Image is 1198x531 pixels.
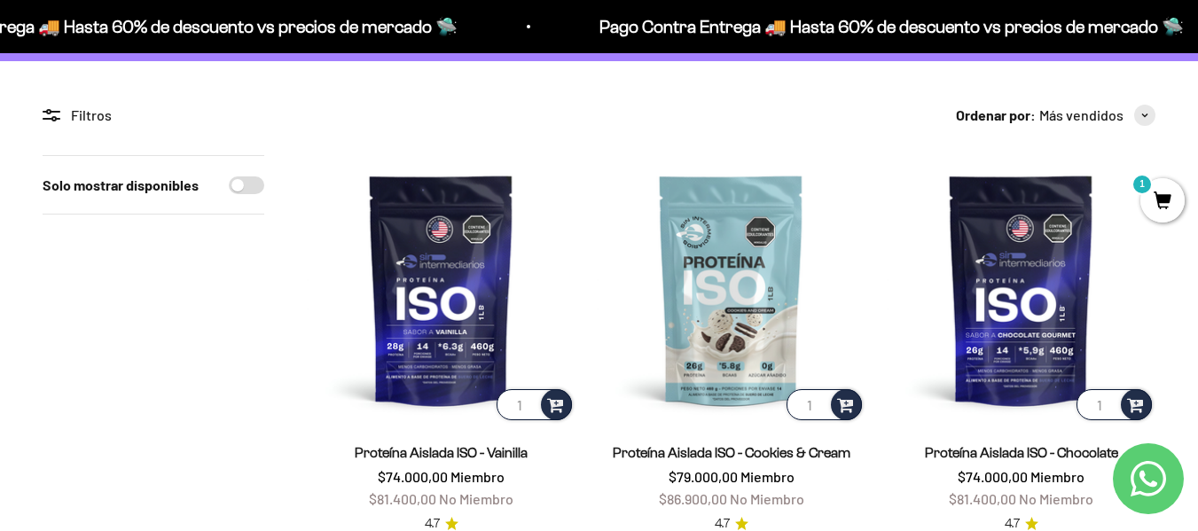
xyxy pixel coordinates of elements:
span: $86.900,00 [659,490,727,507]
span: No Miembro [730,490,804,507]
span: No Miembro [1019,490,1093,507]
span: $74.000,00 [958,468,1028,485]
p: Pago Contra Entrega 🚚 Hasta 60% de descuento vs precios de mercado 🛸 [597,12,1181,41]
div: Filtros [43,104,264,127]
span: Ordenar por: [956,104,1036,127]
span: Miembro [740,468,795,485]
a: Proteína Aislada ISO - Vainilla [355,445,528,460]
span: Miembro [1030,468,1084,485]
span: Más vendidos [1039,104,1124,127]
span: $81.400,00 [369,490,436,507]
span: Miembro [450,468,505,485]
a: Proteína Aislada ISO - Chocolate [925,445,1118,460]
span: $81.400,00 [949,490,1016,507]
span: No Miembro [439,490,513,507]
a: 1 [1140,192,1185,212]
button: Más vendidos [1039,104,1155,127]
a: Proteína Aislada ISO - Cookies & Cream [613,445,850,460]
label: Solo mostrar disponibles [43,174,199,197]
mark: 1 [1131,174,1153,195]
span: $74.000,00 [378,468,448,485]
span: $79.000,00 [669,468,738,485]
